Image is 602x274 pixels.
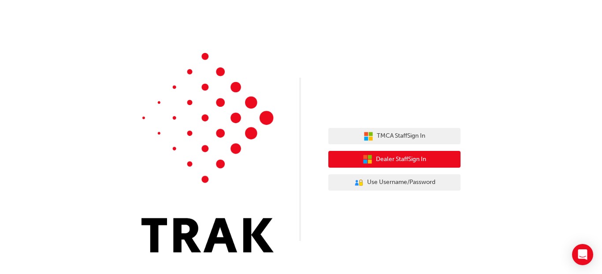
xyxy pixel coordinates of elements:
[328,174,461,191] button: Use Username/Password
[377,131,425,141] span: TMCA Staff Sign In
[572,244,593,265] div: Open Intercom Messenger
[141,53,274,252] img: Trak
[328,151,461,168] button: Dealer StaffSign In
[367,177,435,188] span: Use Username/Password
[376,154,426,165] span: Dealer Staff Sign In
[328,128,461,145] button: TMCA StaffSign In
